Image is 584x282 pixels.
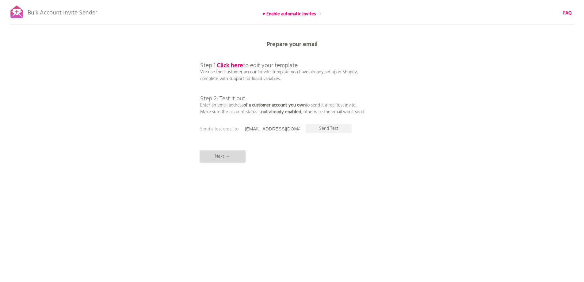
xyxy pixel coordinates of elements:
[306,124,352,133] p: Send Test
[200,49,365,115] p: We use the 'customer account invite' template you have already set up in Shopify, complete with s...
[200,150,246,163] p: Next →
[563,10,572,17] b: FAQ
[200,126,323,133] p: Send a test email to
[243,102,306,109] b: of a customer account you own
[262,10,322,18] b: ♥ Enable automatic invites →
[261,108,301,116] b: not already enabled
[200,61,299,71] span: Step 1: to edit your template.
[200,94,246,104] span: Step 2: Test it out.
[267,40,318,49] b: Prepare your email
[217,61,243,71] a: Click here
[563,10,572,17] a: FAQ
[28,4,97,19] p: Bulk Account Invite Sender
